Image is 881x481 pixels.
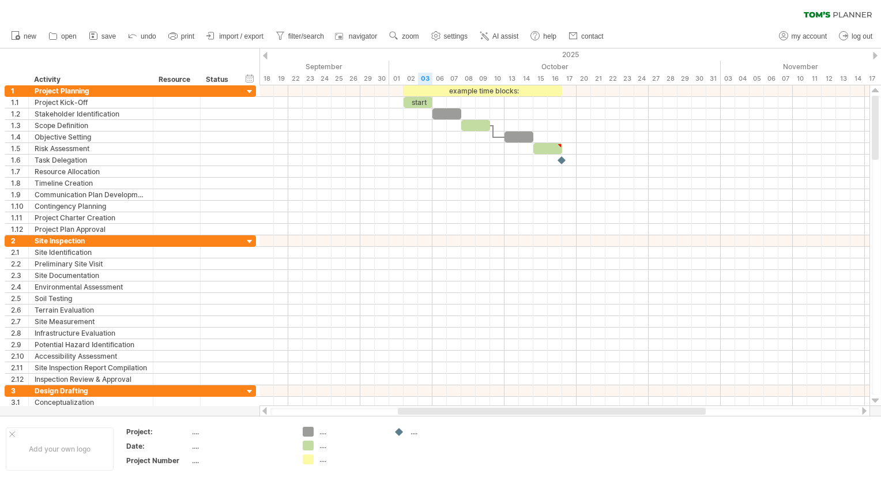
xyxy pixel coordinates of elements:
[620,73,634,85] div: Thursday, 23 October 2025
[34,74,146,85] div: Activity
[492,32,518,40] span: AI assist
[274,73,288,85] div: Friday, 19 September 2025
[386,29,422,44] a: zoom
[634,73,649,85] div: Friday, 24 October 2025
[206,74,231,85] div: Status
[35,178,147,189] div: Timeline Creation
[126,441,190,451] div: Date:
[605,73,620,85] div: Wednesday, 22 October 2025
[11,258,28,269] div: 2.2
[836,29,876,44] a: log out
[35,328,147,339] div: Infrastructure Evaluation
[543,32,556,40] span: help
[35,339,147,350] div: Potential Hazard Identification
[389,61,721,73] div: October 2025
[6,427,114,471] div: Add your own logo
[35,258,147,269] div: Preliminary Site Visit
[11,270,28,281] div: 2.3
[692,73,706,85] div: Thursday, 30 October 2025
[807,73,822,85] div: Tuesday, 11 November 2025
[389,73,404,85] div: Wednesday, 1 October 2025
[411,427,473,437] div: ....
[8,29,40,44] a: new
[11,85,28,96] div: 1
[35,120,147,131] div: Scope Definition
[418,73,432,85] div: Friday, 3 October 2025
[428,29,471,44] a: settings
[141,32,156,40] span: undo
[192,456,289,465] div: ....
[865,73,879,85] div: Monday, 17 November 2025
[533,73,548,85] div: Wednesday, 15 October 2025
[35,131,147,142] div: Objective Setting
[11,143,28,154] div: 1.5
[11,328,28,339] div: 2.8
[750,73,764,85] div: Wednesday, 5 November 2025
[581,32,604,40] span: contact
[35,385,147,396] div: Design Drafting
[404,97,432,108] div: start
[35,155,147,166] div: Task Delegation
[159,74,194,85] div: Resource
[319,427,382,437] div: ....
[404,73,418,85] div: Thursday, 2 October 2025
[101,32,116,40] span: save
[764,73,778,85] div: Thursday, 6 November 2025
[35,224,147,235] div: Project Plan Approval
[519,73,533,85] div: Tuesday, 14 October 2025
[504,73,519,85] div: Monday, 13 October 2025
[346,73,360,85] div: Friday, 26 September 2025
[444,32,468,40] span: settings
[126,427,190,437] div: Project:
[649,73,663,85] div: Monday, 27 October 2025
[11,224,28,235] div: 1.12
[273,29,327,44] a: filter/search
[11,281,28,292] div: 2.4
[61,32,77,40] span: open
[562,73,577,85] div: Friday, 17 October 2025
[46,29,80,44] a: open
[11,155,28,166] div: 1.6
[126,456,190,465] div: Project Number
[402,32,419,40] span: zoom
[288,32,324,40] span: filter/search
[35,305,147,315] div: Terrain Evaluation
[721,73,735,85] div: Monday, 3 November 2025
[476,73,490,85] div: Thursday, 9 October 2025
[35,212,147,223] div: Project Charter Creation
[317,73,332,85] div: Wednesday, 24 September 2025
[192,441,289,451] div: ....
[125,29,160,44] a: undo
[35,270,147,281] div: Site Documentation
[192,427,289,437] div: ....
[204,29,267,44] a: import / export
[35,374,147,385] div: Inspection Review & Approval
[11,362,28,373] div: 2.11
[477,29,522,44] a: AI assist
[35,189,147,200] div: Communication Plan Development
[735,73,750,85] div: Tuesday, 4 November 2025
[319,454,382,464] div: ....
[319,441,382,450] div: ....
[375,73,389,85] div: Tuesday, 30 September 2025
[35,97,147,108] div: Project Kick-Off
[333,29,381,44] a: navigator
[11,339,28,350] div: 2.9
[35,247,147,258] div: Site Identification
[332,73,346,85] div: Thursday, 25 September 2025
[35,85,147,96] div: Project Planning
[165,29,198,44] a: print
[11,385,28,396] div: 3
[822,73,836,85] div: Wednesday, 12 November 2025
[663,73,677,85] div: Tuesday, 28 October 2025
[11,108,28,119] div: 1.2
[528,29,560,44] a: help
[288,73,303,85] div: Monday, 22 September 2025
[349,32,377,40] span: navigator
[591,73,605,85] div: Tuesday, 21 October 2025
[776,29,830,44] a: my account
[360,73,375,85] div: Monday, 29 September 2025
[706,73,721,85] div: Friday, 31 October 2025
[35,316,147,327] div: Site Measurement
[11,120,28,131] div: 1.3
